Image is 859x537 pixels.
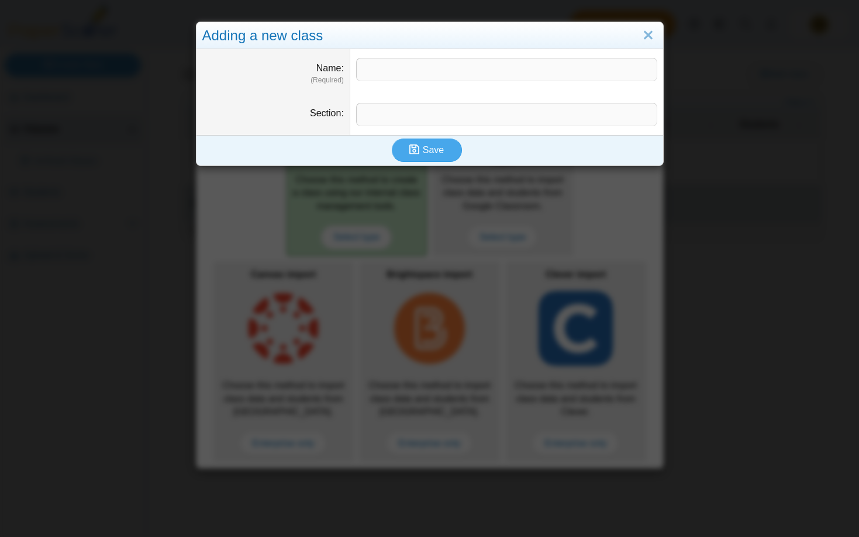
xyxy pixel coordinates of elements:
dfn: (Required) [202,75,344,85]
label: Name [316,63,344,73]
a: Close [639,26,657,46]
span: Save [423,145,444,155]
label: Section [310,108,344,118]
div: Adding a new class [196,22,663,50]
button: Save [392,138,462,162]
